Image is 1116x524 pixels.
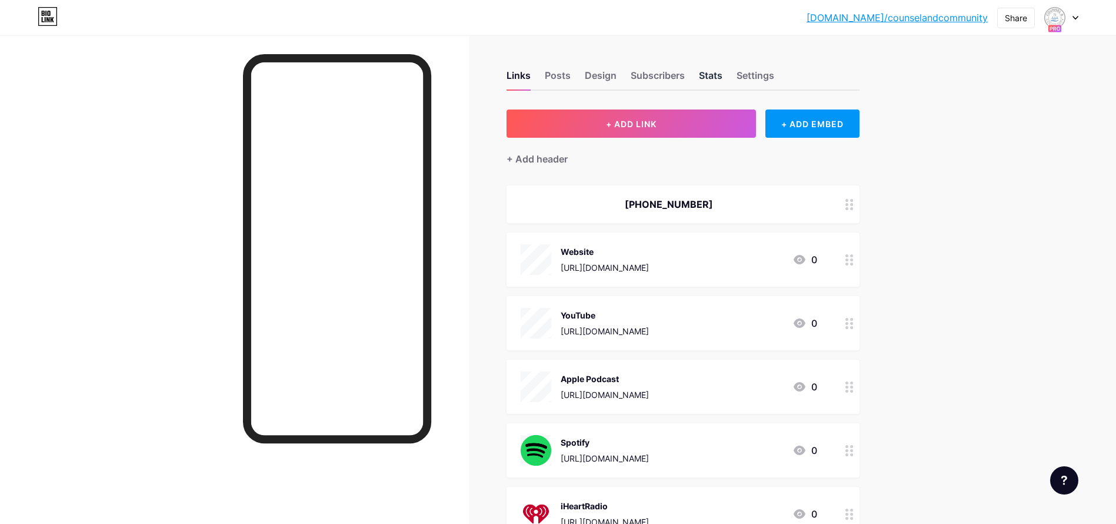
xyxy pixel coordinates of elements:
[737,68,774,89] div: Settings
[1044,6,1066,29] img: testingbilal
[561,389,649,401] div: [URL][DOMAIN_NAME]
[792,507,817,521] div: 0
[792,316,817,330] div: 0
[507,152,568,166] div: + Add header
[561,261,649,274] div: [URL][DOMAIN_NAME]
[1005,12,1027,24] div: Share
[792,253,817,267] div: 0
[631,68,685,89] div: Subscribers
[561,309,649,321] div: YouTube
[699,68,722,89] div: Stats
[507,110,757,138] button: + ADD LINK
[545,68,571,89] div: Posts
[792,443,817,457] div: 0
[765,110,859,138] div: + ADD EMBED
[521,197,817,211] div: [PHONE_NUMBER]
[807,11,988,25] a: [DOMAIN_NAME]/counselandcommunity
[606,119,657,129] span: + ADD LINK
[561,500,649,512] div: iHeartRadio
[792,380,817,394] div: 0
[507,68,531,89] div: Links
[561,452,649,465] div: [URL][DOMAIN_NAME]
[561,325,649,337] div: [URL][DOMAIN_NAME]
[561,436,649,449] div: Spotify
[521,435,551,466] img: Spotify
[561,246,649,258] div: Website
[585,68,617,89] div: Design
[561,373,649,385] div: Apple Podcast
